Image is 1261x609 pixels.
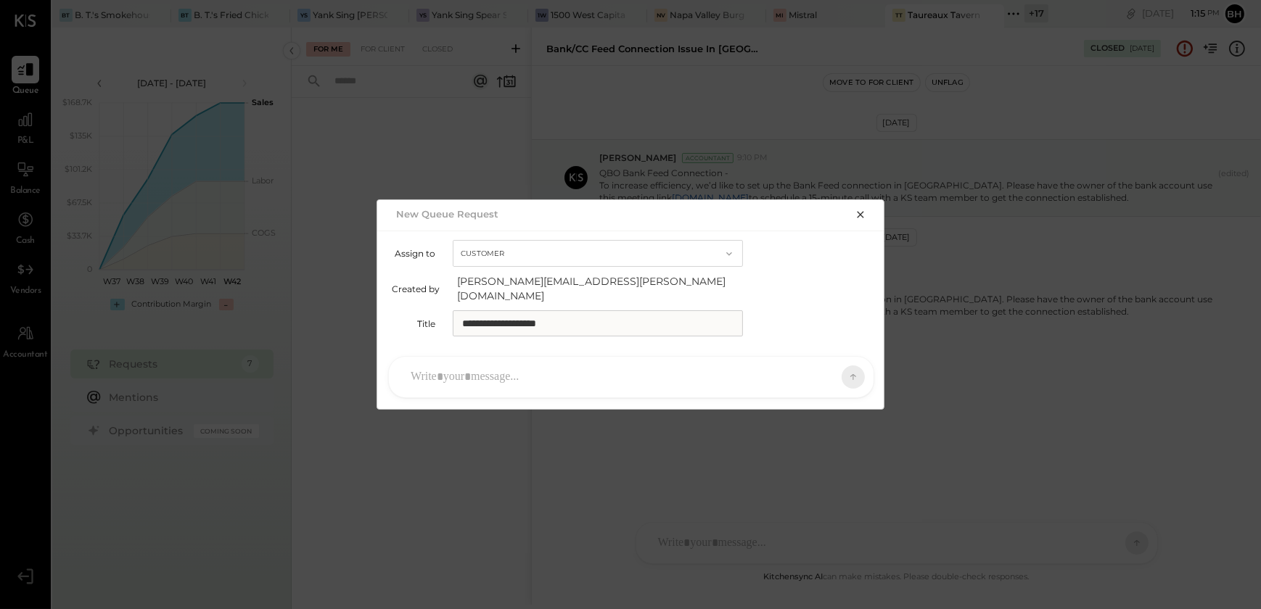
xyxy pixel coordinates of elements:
button: Customer [453,240,743,267]
label: Created by [392,283,440,294]
span: [PERSON_NAME][EMAIL_ADDRESS][PERSON_NAME][DOMAIN_NAME] [457,274,747,303]
label: Assign to [392,248,435,259]
label: Title [392,318,435,329]
h2: New Queue Request [396,208,498,220]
